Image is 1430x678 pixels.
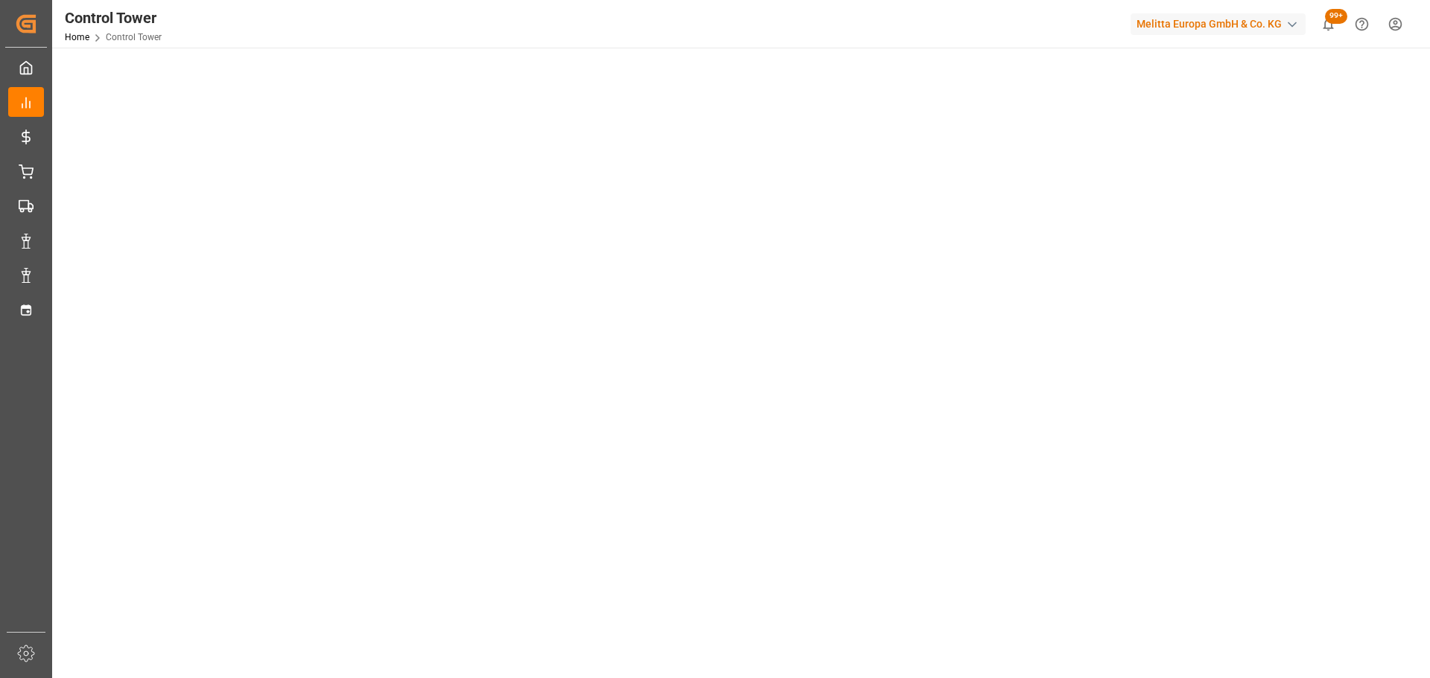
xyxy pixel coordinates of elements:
[1131,10,1312,38] button: Melitta Europa GmbH & Co. KG
[1345,7,1379,41] button: Help Center
[65,32,89,42] a: Home
[1131,13,1306,35] div: Melitta Europa GmbH & Co. KG
[65,7,162,29] div: Control Tower
[1325,9,1347,24] span: 99+
[1312,7,1345,41] button: show 100 new notifications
